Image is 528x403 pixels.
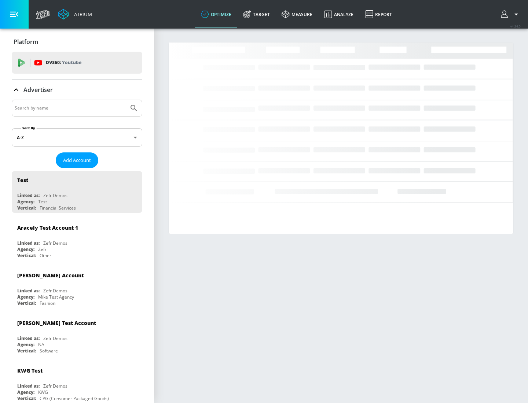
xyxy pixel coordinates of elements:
div: DV360: Youtube [12,52,142,74]
div: CPG (Consumer Packaged Goods) [40,395,109,402]
div: Test [17,177,28,184]
div: Other [40,252,51,259]
div: NA [38,341,44,348]
div: Zefr Demos [43,383,67,389]
div: Vertical: [17,252,36,259]
div: KWG [38,389,48,395]
p: Advertiser [23,86,53,94]
div: Test [38,199,47,205]
div: Advertiser [12,80,142,100]
div: Aracely Test Account 1 [17,224,78,231]
a: measure [276,1,318,27]
a: Atrium [58,9,92,20]
a: Analyze [318,1,359,27]
label: Sort By [21,126,37,130]
a: Report [359,1,398,27]
div: Zefr Demos [43,240,67,246]
div: Linked as: [17,383,40,389]
div: TestLinked as:Zefr DemosAgency:TestVertical:Financial Services [12,171,142,213]
div: Aracely Test Account 1Linked as:Zefr DemosAgency:ZefrVertical:Other [12,219,142,260]
div: Software [40,348,58,354]
div: Agency: [17,246,34,252]
div: A-Z [12,128,142,147]
div: Linked as: [17,288,40,294]
div: Financial Services [40,205,76,211]
div: Zefr Demos [43,288,67,294]
div: Mike Test Agency [38,294,74,300]
div: Linked as: [17,240,40,246]
a: optimize [195,1,237,27]
div: Agency: [17,199,34,205]
a: Target [237,1,276,27]
div: KWG Test [17,367,43,374]
div: [PERSON_NAME] AccountLinked as:Zefr DemosAgency:Mike Test AgencyVertical:Fashion [12,266,142,308]
div: Vertical: [17,395,36,402]
div: Vertical: [17,205,36,211]
div: Atrium [71,11,92,18]
button: Add Account [56,152,98,168]
input: Search by name [15,103,126,113]
div: Agency: [17,294,34,300]
p: Youtube [62,59,81,66]
div: Agency: [17,389,34,395]
div: Vertical: [17,348,36,354]
div: Zefr [38,246,47,252]
div: Fashion [40,300,55,306]
div: Vertical: [17,300,36,306]
div: Linked as: [17,335,40,341]
span: v 4.24.0 [510,24,521,28]
div: [PERSON_NAME] Account [17,272,84,279]
p: DV360: [46,59,81,67]
span: Add Account [63,156,91,164]
div: [PERSON_NAME] Test AccountLinked as:Zefr DemosAgency:NAVertical:Software [12,314,142,356]
div: Agency: [17,341,34,348]
div: [PERSON_NAME] Test Account [17,319,96,326]
div: Zefr Demos [43,192,67,199]
div: Platform [12,32,142,52]
p: Platform [14,38,38,46]
div: Linked as: [17,192,40,199]
div: Zefr Demos [43,335,67,341]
